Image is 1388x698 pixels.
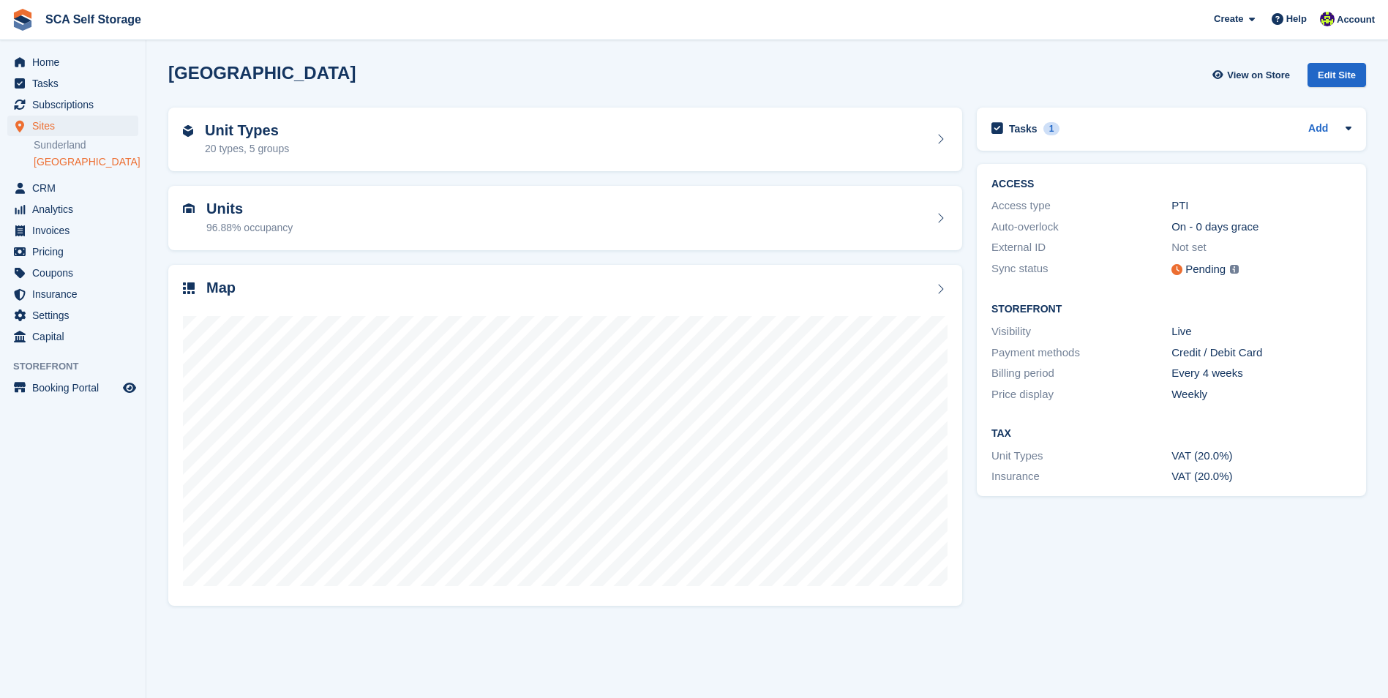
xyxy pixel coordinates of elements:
[1171,345,1351,361] div: Credit / Debit Card
[121,379,138,397] a: Preview store
[32,178,120,198] span: CRM
[7,378,138,398] a: menu
[183,282,195,294] img: map-icn-33ee37083ee616e46c38cad1a60f524a97daa1e2b2c8c0bc3eb3415660979fc1.svg
[1009,122,1038,135] h2: Tasks
[7,116,138,136] a: menu
[1171,365,1351,382] div: Every 4 weeks
[1308,63,1366,93] a: Edit Site
[1227,68,1290,83] span: View on Store
[1230,265,1239,274] img: icon-info-grey-7440780725fd019a000dd9b08b2336e03edf1995a4989e88bcd33f0948082b44.svg
[1171,448,1351,465] div: VAT (20.0%)
[7,220,138,241] a: menu
[1185,261,1226,278] div: Pending
[991,448,1171,465] div: Unit Types
[32,52,120,72] span: Home
[7,305,138,326] a: menu
[12,9,34,31] img: stora-icon-8386f47178a22dfd0bd8f6a31ec36ba5ce8667c1dd55bd0f319d3a0aa187defe.svg
[168,265,962,607] a: Map
[32,116,120,136] span: Sites
[205,122,289,139] h2: Unit Types
[40,7,147,31] a: SCA Self Storage
[206,279,236,296] h2: Map
[34,138,138,152] a: Sunderland
[7,178,138,198] a: menu
[991,428,1351,440] h2: Tax
[32,263,120,283] span: Coupons
[7,52,138,72] a: menu
[991,219,1171,236] div: Auto-overlock
[991,345,1171,361] div: Payment methods
[1308,121,1328,138] a: Add
[32,241,120,262] span: Pricing
[183,203,195,214] img: unit-icn-7be61d7bf1b0ce9d3e12c5938cc71ed9869f7b940bace4675aadf7bd6d80202e.svg
[991,386,1171,403] div: Price display
[1171,198,1351,214] div: PTI
[7,73,138,94] a: menu
[991,198,1171,214] div: Access type
[1171,239,1351,256] div: Not set
[991,260,1171,279] div: Sync status
[32,73,120,94] span: Tasks
[1043,122,1060,135] div: 1
[205,141,289,157] div: 20 types, 5 groups
[7,284,138,304] a: menu
[7,94,138,115] a: menu
[1210,63,1296,87] a: View on Store
[32,326,120,347] span: Capital
[7,199,138,219] a: menu
[1171,219,1351,236] div: On - 0 days grace
[991,468,1171,485] div: Insurance
[168,63,356,83] h2: [GEOGRAPHIC_DATA]
[183,125,193,137] img: unit-type-icn-2b2737a686de81e16bb02015468b77c625bbabd49415b5ef34ead5e3b44a266d.svg
[991,304,1351,315] h2: Storefront
[168,186,962,250] a: Units 96.88% occupancy
[1171,323,1351,340] div: Live
[1171,386,1351,403] div: Weekly
[206,220,293,236] div: 96.88% occupancy
[1308,63,1366,87] div: Edit Site
[1171,468,1351,485] div: VAT (20.0%)
[168,108,962,172] a: Unit Types 20 types, 5 groups
[7,326,138,347] a: menu
[32,220,120,241] span: Invoices
[991,323,1171,340] div: Visibility
[32,378,120,398] span: Booking Portal
[991,179,1351,190] h2: ACCESS
[7,241,138,262] a: menu
[32,94,120,115] span: Subscriptions
[1286,12,1307,26] span: Help
[13,359,146,374] span: Storefront
[7,263,138,283] a: menu
[991,239,1171,256] div: External ID
[1214,12,1243,26] span: Create
[32,199,120,219] span: Analytics
[991,365,1171,382] div: Billing period
[32,305,120,326] span: Settings
[34,155,138,169] a: [GEOGRAPHIC_DATA]
[32,284,120,304] span: Insurance
[1337,12,1375,27] span: Account
[1320,12,1335,26] img: Thomas Webb
[206,200,293,217] h2: Units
